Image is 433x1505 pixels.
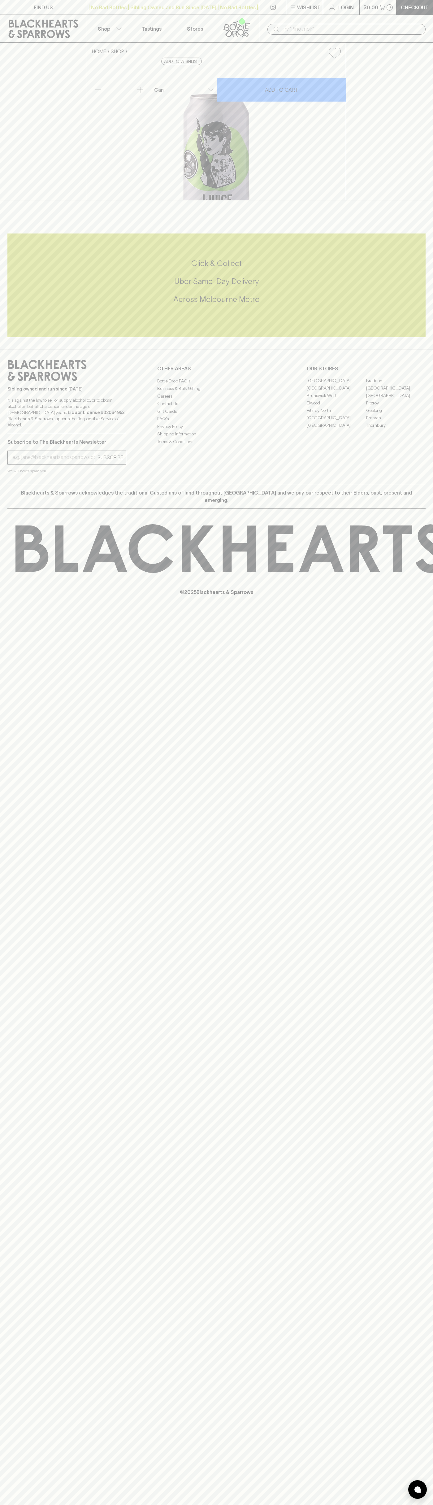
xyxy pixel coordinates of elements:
a: Shipping Information [157,430,276,438]
button: Add to wishlist [161,58,202,65]
h5: Across Melbourne Metro [7,294,426,304]
a: Brunswick West [307,392,366,399]
p: Shop [98,25,110,33]
p: $0.00 [363,4,378,11]
a: Stores [173,15,217,42]
button: ADD TO CART [217,78,346,102]
h5: Uber Same-Day Delivery [7,276,426,286]
input: e.g. jane@blackheartsandsparrows.com.au [12,452,95,462]
a: Bottle Drop FAQ's [157,377,276,385]
p: Stores [187,25,203,33]
a: Geelong [366,407,426,414]
a: [GEOGRAPHIC_DATA] [307,385,366,392]
input: Try "Pinot noir" [282,24,421,34]
p: Login [338,4,354,11]
p: 0 [388,6,391,9]
p: FIND US [34,4,53,11]
p: Checkout [401,4,429,11]
button: Add to wishlist [326,45,343,61]
img: 50934.png [87,63,346,200]
button: Shop [87,15,130,42]
a: [GEOGRAPHIC_DATA] [366,392,426,399]
a: Contact Us [157,400,276,408]
p: Sibling owned and run since [DATE] [7,386,126,392]
a: [GEOGRAPHIC_DATA] [307,422,366,429]
a: Thornbury [366,422,426,429]
p: OTHER AREAS [157,365,276,372]
a: Braddon [366,377,426,385]
p: Can [154,86,164,94]
p: Wishlist [297,4,321,11]
p: We will never spam you [7,468,126,474]
a: Careers [157,392,276,400]
p: SUBSCRIBE [97,454,123,461]
a: FAQ's [157,415,276,423]
p: Blackhearts & Sparrows acknowledges the traditional Custodians of land throughout [GEOGRAPHIC_DAT... [12,489,421,504]
div: Can [152,84,216,96]
a: Fitzroy [366,399,426,407]
p: Tastings [142,25,162,33]
a: [GEOGRAPHIC_DATA] [366,385,426,392]
p: OUR STORES [307,365,426,372]
a: HOME [92,49,106,54]
a: Privacy Policy [157,423,276,430]
p: ADD TO CART [265,86,298,94]
a: Fitzroy North [307,407,366,414]
img: bubble-icon [414,1486,421,1493]
a: Elwood [307,399,366,407]
a: Prahran [366,414,426,422]
a: Terms & Conditions [157,438,276,445]
a: Business & Bulk Gifting [157,385,276,392]
div: Call to action block [7,233,426,337]
strong: Liquor License #32064953 [68,410,125,415]
p: It is against the law to sell or supply alcohol to, or to obtain alcohol on behalf of a person un... [7,397,126,428]
h5: Click & Collect [7,258,426,268]
a: [GEOGRAPHIC_DATA] [307,414,366,422]
a: Tastings [130,15,173,42]
button: SUBSCRIBE [95,451,126,464]
a: Gift Cards [157,408,276,415]
p: Subscribe to The Blackhearts Newsletter [7,438,126,446]
a: [GEOGRAPHIC_DATA] [307,377,366,385]
a: SHOP [111,49,124,54]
